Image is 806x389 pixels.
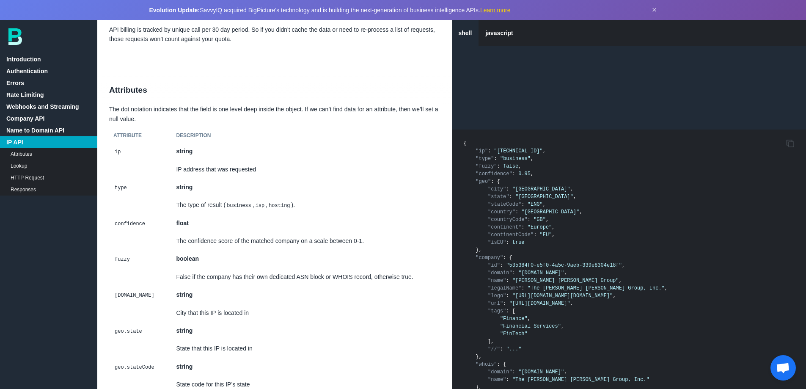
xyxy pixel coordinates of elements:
th: Description [172,130,440,142]
span: : [497,361,500,367]
span: "type" [476,156,494,162]
span: "FinTech" [500,331,528,337]
span: , [543,201,546,207]
span: : [494,156,497,162]
strong: string [176,291,193,298]
span: , [552,232,555,238]
span: "id" [488,262,500,268]
span: "[URL][DOMAIN_NAME]" [509,301,570,306]
span: : [521,224,524,230]
span: "city" [488,186,506,192]
span: : [506,240,509,246]
code: confidence [113,220,146,228]
span: 0.95 [518,171,531,177]
span: "continentCode" [488,232,534,238]
code: ip [113,148,122,156]
span: "[URL][DOMAIN_NAME][DOMAIN_NAME]" [512,293,613,299]
span: : [521,285,524,291]
span: "//" [488,346,500,352]
span: }, [476,354,481,360]
span: , [518,163,521,169]
img: bp-logo-B-teal.svg [8,28,22,45]
span: : [506,377,509,383]
td: The confidence score of the matched company on a scale between 0-1. [172,232,440,250]
span: : [506,186,509,192]
span: }, [476,247,481,253]
td: IP address that was requested [172,160,440,178]
span: "whois" [476,361,497,367]
span: "The [PERSON_NAME] [PERSON_NAME] Group, Inc." [512,377,649,383]
span: { [464,141,467,146]
div: Open chat [770,355,796,381]
strong: Evolution Update: [149,7,200,14]
span: : [521,201,524,207]
span: "countryCode" [488,217,528,223]
span: , [613,293,616,299]
span: "url" [488,301,503,306]
span: false [503,163,518,169]
span: "535384f0-e5f0-4a5c-9aeb-339e8304e18f" [506,262,622,268]
td: State that this IP is located in [172,339,440,357]
span: "The [PERSON_NAME] [PERSON_NAME] Group, Inc." [528,285,665,291]
a: shell [452,20,479,46]
span: "Finance" [500,316,528,322]
span: , [622,262,625,268]
p: The dot notation indicates that the field is one level deep inside the object. If we can’t find d... [97,105,452,124]
code: [DOMAIN_NAME] [113,291,156,300]
span: SavvyIQ acquired BigPicture's technology and is building the next-generation of business intellig... [149,7,511,14]
span: "legalName" [488,285,521,291]
strong: string [176,363,193,370]
span: "[PERSON_NAME] [PERSON_NAME] Group" [512,278,619,284]
strong: string [176,148,193,154]
span: "[GEOGRAPHIC_DATA]" [521,209,579,215]
strong: string [176,327,193,334]
span: , [546,217,549,223]
span: , [543,148,546,154]
span: : [509,194,512,200]
span: : [488,148,491,154]
span: "GB" [534,217,546,223]
h2: Attributes [97,76,452,105]
code: hosting [267,201,291,210]
span: , [573,194,576,200]
code: business [226,201,253,210]
span: "domain" [488,270,512,276]
span: "state" [488,194,509,200]
span: : [512,171,515,177]
span: "[GEOGRAPHIC_DATA]" [512,186,570,192]
span: "confidence" [476,171,512,177]
span: : [512,369,515,375]
button: Dismiss announcement [652,5,657,15]
span: "ENG" [528,201,543,207]
span: : [500,346,503,352]
code: geo.state [113,327,143,336]
span: , [561,323,564,329]
span: "Europe" [528,224,552,230]
span: , [564,270,567,276]
p: API billing is tracked by unique call per 30 day period. So if you didn't cache the data or need ... [97,25,452,44]
a: Learn more [480,7,511,14]
span: , [531,156,534,162]
td: City that this IP is located in [172,304,440,322]
span: , [579,209,582,215]
span: , [570,186,573,192]
span: : [500,262,503,268]
span: , [619,278,622,284]
span: "country" [488,209,515,215]
span: , [564,369,567,375]
span: "..." [506,346,521,352]
span: : [506,278,509,284]
span: [ [512,308,515,314]
span: , [665,285,668,291]
span: "domain" [488,369,512,375]
strong: boolean [176,255,199,262]
span: "fuzzy" [476,163,497,169]
code: type [113,184,128,192]
span: "isEU" [488,240,506,246]
code: isp [254,201,266,210]
span: , [531,171,534,177]
code: geo.stateCode [113,363,156,372]
strong: float [176,220,189,226]
span: "name" [488,278,506,284]
span: : [503,301,506,306]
